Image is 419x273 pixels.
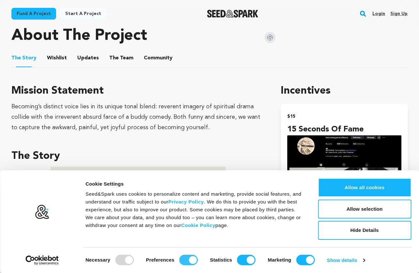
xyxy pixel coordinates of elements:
button: Allow all cookies [318,178,411,197]
a: Login [372,8,385,19]
span: Community [144,54,172,62]
div: Seed&Spark uses cookies to personalize content and marketing, provide social features, and unders... [85,190,303,229]
h1: Incentives [281,83,408,99]
strong: Marketing [268,257,291,263]
h1: About The Project [11,28,147,44]
div: Cookie Settings [85,180,303,188]
a: Start a project [60,8,106,20]
a: Usercentrics Cookiebot - opens in a new window [14,255,71,265]
span: Updates [77,54,99,62]
strong: Preferences [146,257,174,263]
img: Seed&Spark Instagram Icon [264,32,276,43]
img: incentive [287,135,401,216]
img: Seed&Spark Logo Dark Mode [207,10,258,18]
h3: The Story [11,148,265,164]
strong: Statistics [210,257,232,263]
strong: Necessary [85,257,110,263]
a: Privacy Policy [168,199,204,205]
div: Becoming’s distinct voice lies in its unique tonal blend: reverent imagery of spiritual drama col... [11,101,265,133]
button: Allow selection [318,200,411,219]
a: Seed&Spark Homepage [207,10,258,18]
a: Fund a project [11,8,56,20]
span: The [109,54,119,62]
span: Team [109,54,133,62]
a: Show details [327,255,365,265]
h2: $15 [287,112,401,121]
a: Cookie Policy [181,222,216,228]
h3: Mission Statement [11,83,265,99]
span: The [11,54,21,62]
span: Story [11,54,37,62]
img: logo [35,205,50,220]
img: 1757657072-2.jpg [51,167,226,208]
h4: 15 Seconds of Fame [287,124,401,135]
span: Wishlist [47,54,67,62]
a: Sign up [390,8,408,19]
button: Hide Details [318,221,411,240]
button: $15 15 Seconds of Fame incentive Because who doesn't love an Instagram shoutout! And trust, our I... [281,104,408,265]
